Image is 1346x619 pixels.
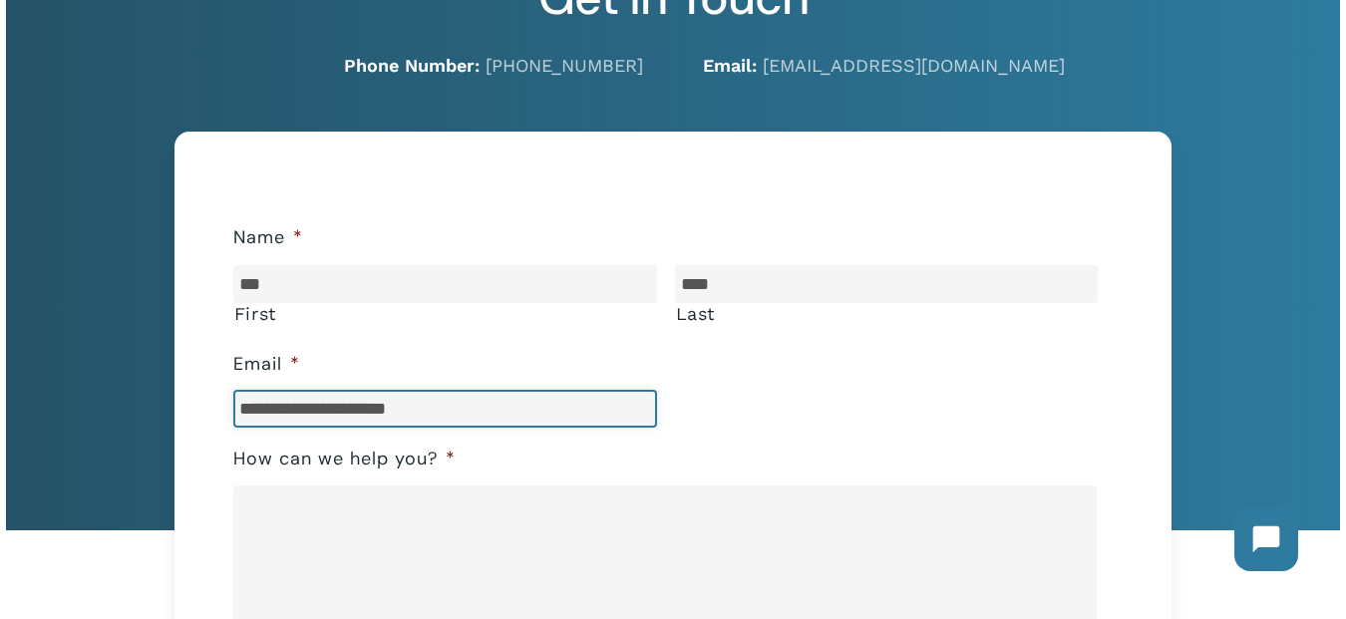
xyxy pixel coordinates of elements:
[703,55,757,76] strong: Email:
[234,304,657,324] label: First
[344,55,480,76] strong: Phone Number:
[486,55,643,76] a: [PHONE_NUMBER]
[676,304,1099,324] label: Last
[763,55,1065,76] a: [EMAIL_ADDRESS][DOMAIN_NAME]
[233,448,456,470] label: How can we help you?
[233,353,300,376] label: Email
[233,226,303,249] label: Name
[1214,487,1318,591] iframe: Chatbot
